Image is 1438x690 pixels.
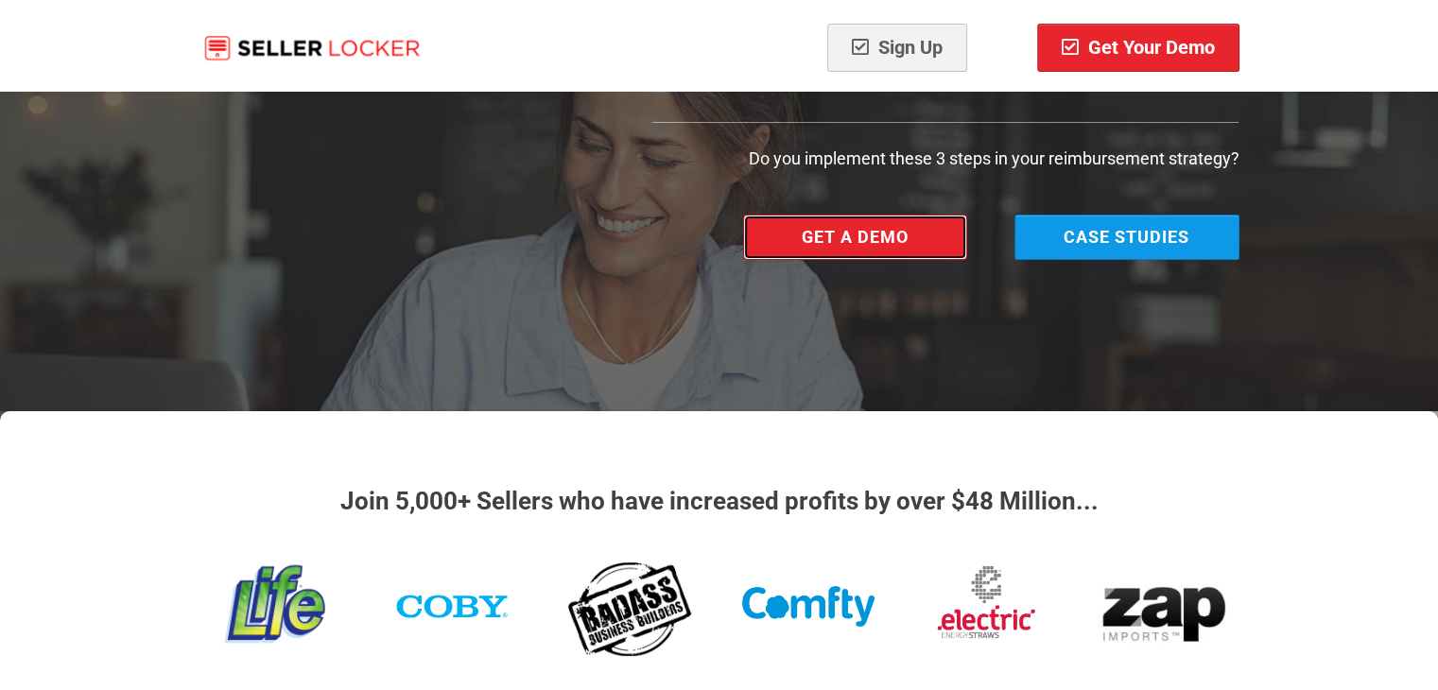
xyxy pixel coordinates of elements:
span: Case Studies [1064,227,1189,247]
a: Get a Demo [743,215,968,260]
span: Get a Demo [802,227,909,247]
span: Get Your Demo [1062,36,1215,59]
div: Do you implement these 3 steps in your reimbursement strategy? [652,147,1239,171]
b: Join 5,000+ Sellers who have increased profits by over $48 Million... [340,487,1099,515]
span: Sign Up [852,36,943,59]
a: Sign Up [827,24,967,72]
a: Case Studies [1014,215,1239,260]
a: Get Your Demo [1037,24,1239,72]
iframe: Drift Widget Chat Controller [1343,595,1415,667]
